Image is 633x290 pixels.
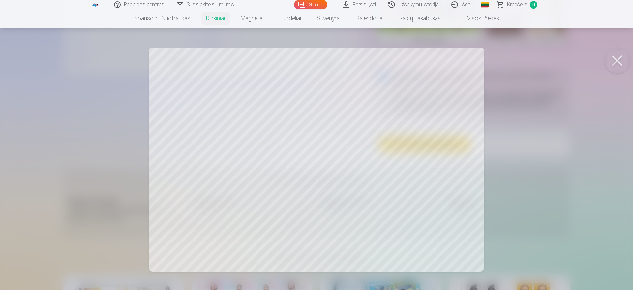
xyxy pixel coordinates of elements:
img: /fa5 [92,3,99,7]
a: Magnetai [233,9,271,28]
span: Krepšelis [507,1,527,9]
a: Suvenyrai [309,9,348,28]
a: Kalendoriai [348,9,391,28]
a: Visos prekės [449,9,507,28]
a: Raktų pakabukas [391,9,449,28]
a: Puodeliai [271,9,309,28]
span: 0 [530,1,537,9]
a: Rinkiniai [198,9,233,28]
a: Spausdinti nuotraukas [126,9,198,28]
